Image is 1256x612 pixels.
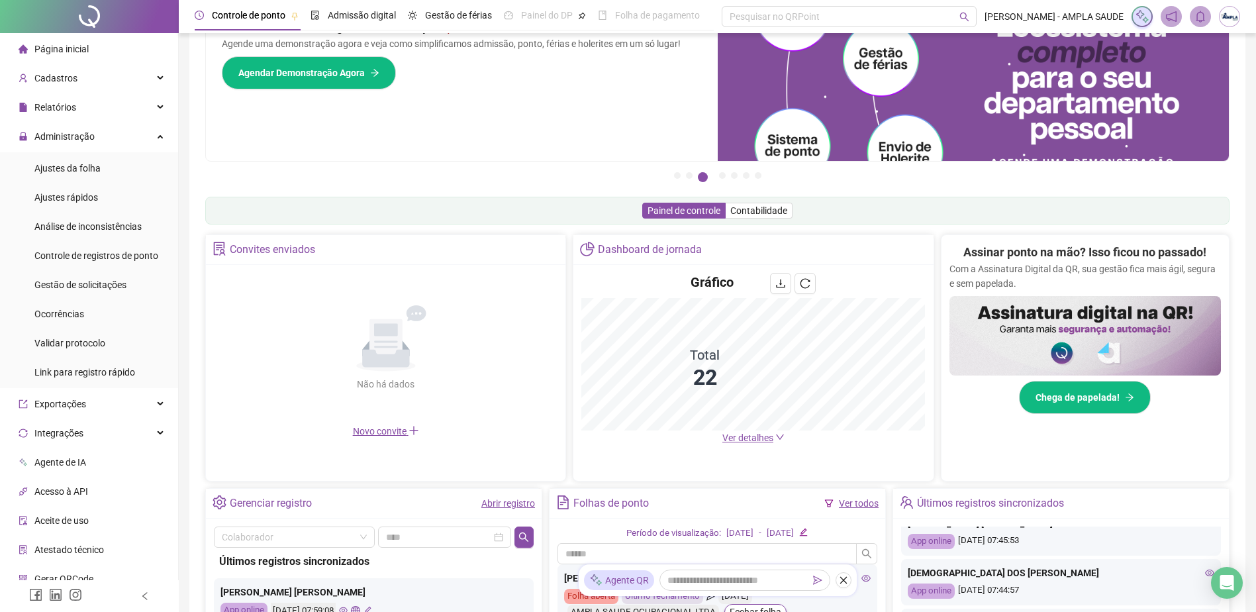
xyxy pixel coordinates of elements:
span: Ocorrências [34,309,84,319]
span: pie-chart [580,242,594,256]
button: 3 [698,172,708,182]
span: Aceite de uso [34,515,89,526]
span: close [839,576,848,585]
span: solution [213,242,226,256]
span: Painel do DP [521,10,573,21]
img: banner%2F02c71560-61a6-44d4-94b9-c8ab97240462.png [949,296,1221,376]
span: clock-circle [195,11,204,20]
span: qrcode [19,574,28,584]
div: [DATE] 07:44:57 [908,584,1214,599]
span: Folha de pagamento [615,10,700,21]
div: [DEMOGRAPHIC_DATA] DOS [PERSON_NAME] [908,566,1214,580]
span: Chega de papelada! [1036,390,1120,405]
h4: Gráfico [691,273,734,291]
button: 4 [719,172,726,179]
div: App online [908,584,955,599]
span: eye [1205,568,1214,578]
span: Painel de controle [648,205,720,216]
span: Validar protocolo [34,338,105,348]
span: [PERSON_NAME] - AMPLA SAUDE [985,9,1124,24]
span: download [775,278,786,289]
span: search [959,12,969,22]
span: instagram [69,588,82,601]
span: Agente de IA [34,457,86,468]
span: Relatórios [34,102,76,113]
button: 1 [674,172,681,179]
span: Análise de inconsistências [34,221,142,232]
div: Folha aberta [564,589,618,604]
h2: Assinar ponto na mão? Isso ficou no passado! [963,243,1206,262]
span: plus [409,425,419,436]
button: 5 [731,172,738,179]
div: Agente QR [584,570,654,590]
span: Controle de ponto [212,10,285,21]
span: eye [861,574,871,583]
span: team [900,495,914,509]
span: Integrações [34,428,83,438]
span: Gestão de férias [425,10,492,21]
p: Agende uma demonstração agora e veja como simplificamos admissão, ponto, férias e holerites em um... [222,36,702,51]
span: pushpin [291,12,299,20]
div: Últimos registros sincronizados [219,553,528,570]
span: Controle de registros de ponto [34,250,158,261]
span: search [518,532,529,542]
span: send [813,576,822,585]
img: banner%2Fd57e337e-a0d3-4837-9615-f134fc33a8e6.png [718,2,1230,161]
div: [PERSON_NAME] [PERSON_NAME] [220,585,527,599]
span: user-add [19,74,28,83]
span: file-done [311,11,320,20]
span: Gestão de solicitações [34,280,126,290]
span: dashboard [504,11,513,20]
div: [DATE] [718,589,752,604]
button: 6 [743,172,749,179]
div: [DATE] 07:45:53 [908,534,1214,549]
span: arrow-right [370,68,379,77]
div: [PERSON_NAME] [564,571,871,586]
span: Administração [34,131,95,142]
a: Ver todos [839,498,879,509]
span: file [19,103,28,112]
span: export [19,399,28,409]
span: down [775,433,785,442]
div: Últimos registros sincronizados [917,492,1064,515]
span: Cadastros [34,73,77,83]
span: lock [19,132,28,141]
span: Admissão digital [328,10,396,21]
span: reload [800,278,810,289]
span: book [598,11,607,20]
button: Chega de papelada! [1019,381,1151,414]
span: Gerar QRCode [34,574,93,584]
span: Agendar Demonstração Agora [238,66,365,80]
span: notification [1165,11,1177,23]
span: Ajustes da folha [34,163,101,174]
div: Dashboard de jornada [598,238,702,261]
span: bell [1194,11,1206,23]
img: 21341 [1220,7,1239,26]
span: solution [19,545,28,554]
button: Agendar Demonstração Agora [222,56,396,89]
span: Contabilidade [730,205,787,216]
span: Link para registro rápido [34,367,135,378]
div: Folhas de ponto [573,492,649,515]
a: Ver detalhes down [722,433,785,443]
div: Convites enviados [230,238,315,261]
span: audit [19,516,28,525]
p: Com a Assinatura Digital da QR, sua gestão fica mais ágil, segura e sem papelada. [949,262,1221,291]
div: Período de visualização: [626,527,721,540]
span: facebook [29,588,42,601]
span: file-text [556,495,570,509]
span: send [706,589,715,604]
div: App online [908,534,955,549]
span: sync [19,429,28,438]
div: [DATE] [726,527,753,540]
div: - [759,527,761,540]
img: sparkle-icon.fc2bf0ac1784a2077858766a79e2daf3.svg [589,574,603,587]
img: sparkle-icon.fc2bf0ac1784a2077858766a79e2daf3.svg [1135,9,1149,24]
span: left [140,591,150,601]
span: Novo convite [353,426,419,436]
button: 2 [686,172,693,179]
button: 7 [755,172,761,179]
div: Open Intercom Messenger [1211,567,1243,599]
span: setting [213,495,226,509]
span: home [19,44,28,54]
